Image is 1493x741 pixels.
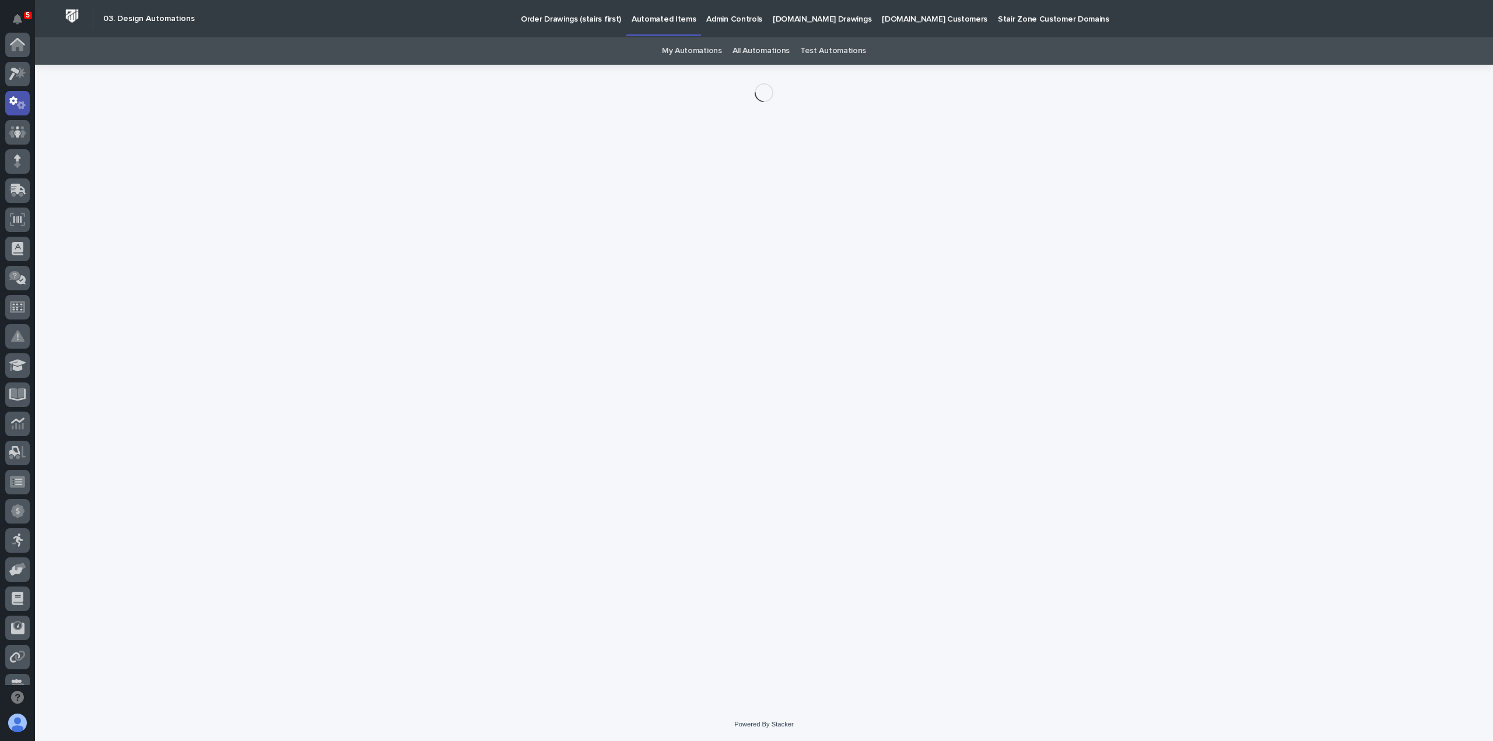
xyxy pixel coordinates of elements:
[5,7,30,31] button: Notifications
[26,11,30,19] p: 5
[5,685,30,710] button: Open support chat
[733,37,790,65] a: All Automations
[15,14,30,33] div: Notifications5
[800,37,866,65] a: Test Automations
[61,5,83,27] img: Workspace Logo
[103,14,195,24] h2: 03. Design Automations
[662,37,722,65] a: My Automations
[5,711,30,735] button: users-avatar
[734,721,793,728] a: Powered By Stacker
